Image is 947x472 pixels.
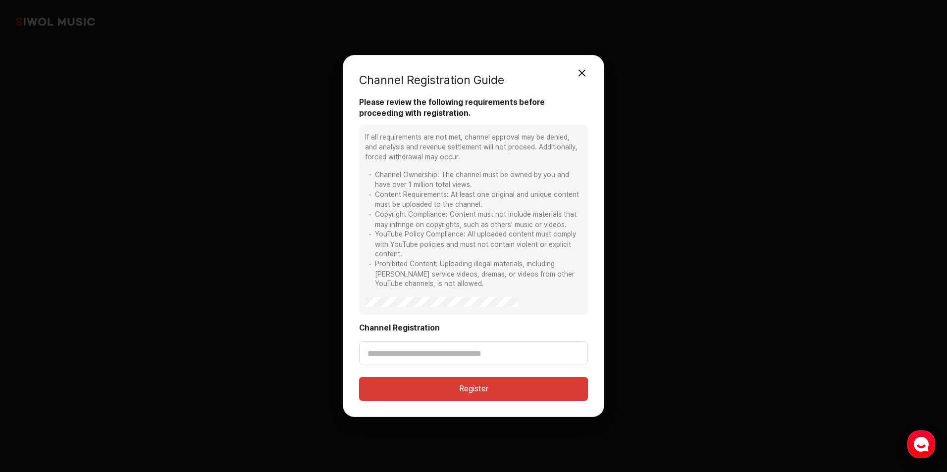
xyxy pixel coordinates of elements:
[365,210,582,230] li: Copyright Compliance: Content must not include materials that may infringe on copyrights, such as...
[572,63,592,83] button: Close modal
[365,170,582,190] li: Channel Ownership: The channel must be owned by you and have over 1 million total views.
[3,314,65,338] a: Home
[25,329,43,336] span: Home
[359,97,588,119] strong: Please review the following requirements before proceeding with registration.
[359,377,588,401] button: Register
[128,314,190,338] a: Settings
[365,190,582,210] li: Content Requirements: At least one original and unique content must be uploaded to the channel.
[82,329,111,337] span: Messages
[365,133,582,162] p: If all requirements are not met, channel approval may be denied, and analysis and revenue settlem...
[359,323,588,333] label: required
[365,259,582,289] li: Prohibited Content: Uploading illegal materials, including [PERSON_NAME] service videos, dramas, ...
[65,314,128,338] a: Messages
[147,329,171,336] span: Settings
[359,71,504,97] h4: Channel Registration Guide
[359,341,588,365] input: Please enter your YouTube channel link
[365,230,582,259] li: YouTube Policy Compliance: All uploaded content must comply with YouTube policies and must not co...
